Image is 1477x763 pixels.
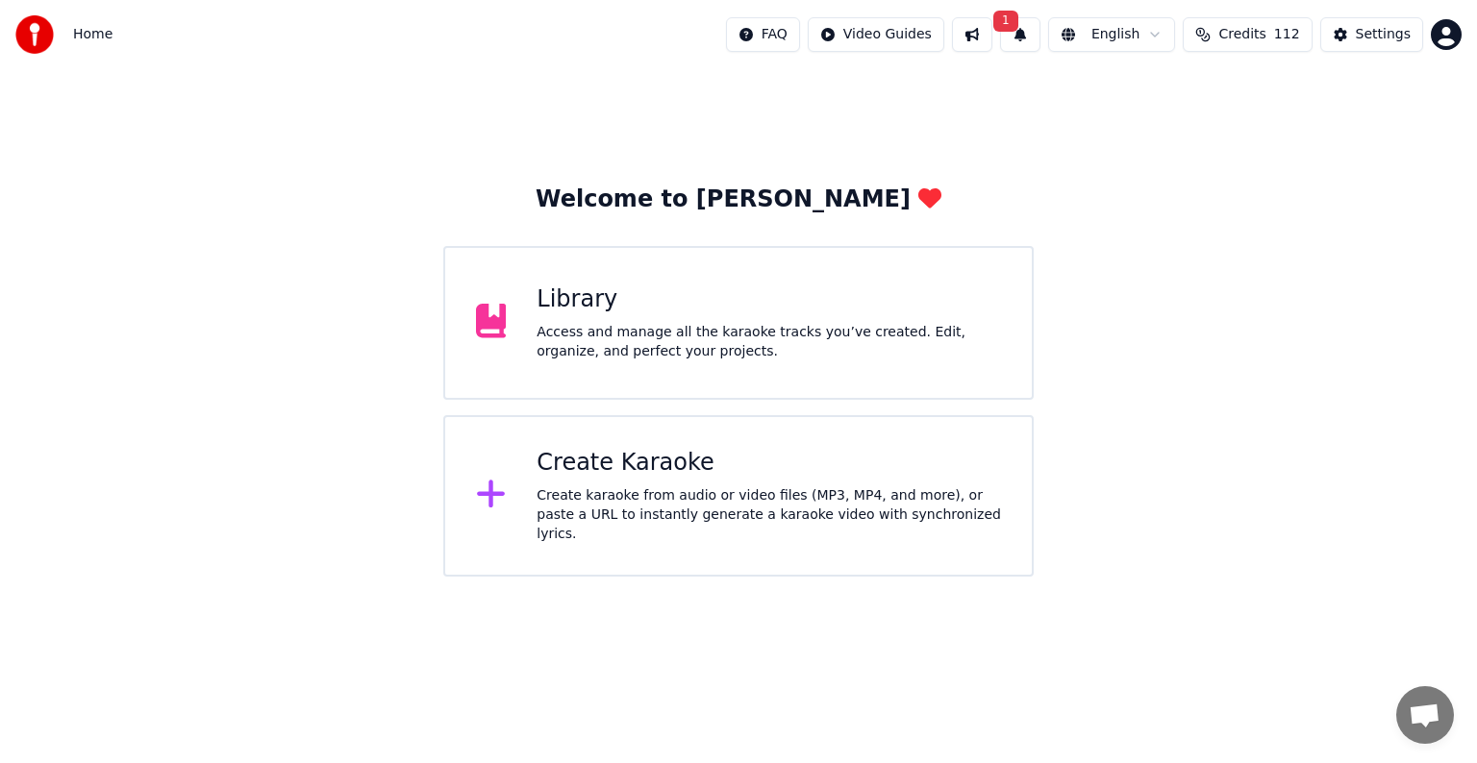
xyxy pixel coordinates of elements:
[808,17,944,52] button: Video Guides
[73,25,113,44] nav: breadcrumb
[537,284,1001,315] div: Library
[1356,25,1411,44] div: Settings
[1218,25,1265,44] span: Credits
[1183,17,1312,52] button: Credits112
[537,323,1001,361] div: Access and manage all the karaoke tracks you’ve created. Edit, organize, and perfect your projects.
[537,486,1001,544] div: Create karaoke from audio or video files (MP3, MP4, and more), or paste a URL to instantly genera...
[537,448,1001,479] div: Create Karaoke
[536,185,941,215] div: Welcome to [PERSON_NAME]
[726,17,800,52] button: FAQ
[73,25,113,44] span: Home
[993,11,1018,32] span: 1
[1000,17,1040,52] button: 1
[1274,25,1300,44] span: 112
[1320,17,1423,52] button: Settings
[15,15,54,54] img: youka
[1396,686,1454,744] a: Open chat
